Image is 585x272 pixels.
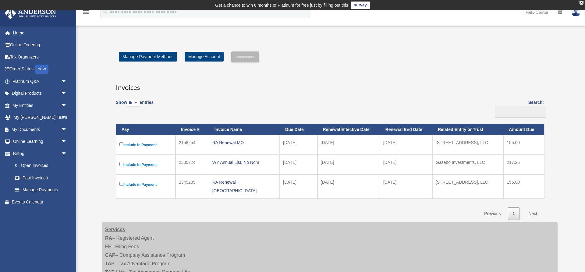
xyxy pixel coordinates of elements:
[175,155,209,175] td: 2300224
[175,175,209,198] td: 2345285
[503,155,544,175] td: 217.25
[280,175,317,198] td: [DATE]
[580,1,583,5] div: close
[4,136,76,148] a: Online Learningarrow_drop_down
[18,162,21,170] span: $
[503,135,544,155] td: 155.00
[35,65,48,74] div: NEW
[61,75,73,88] span: arrow_drop_down
[9,160,70,172] a: $Open Invoices
[524,207,542,220] a: Next
[432,155,503,175] td: Gazebo Investments, LLC
[119,162,123,166] input: Include in Payment
[119,182,123,186] input: Include in Payment
[317,135,380,155] td: [DATE]
[105,261,115,266] strong: TAP
[116,77,544,92] h3: Invoices
[61,99,73,112] span: arrow_drop_down
[212,158,276,167] div: WY Annual List, No Nom
[212,138,276,147] div: RA Renewal MO
[116,124,175,135] th: Pay: activate to sort column descending
[280,124,317,135] th: Due Date: activate to sort column ascending
[116,99,154,113] label: Show entries
[175,124,209,135] th: Invoice #: activate to sort column ascending
[212,178,276,195] div: RA Renewal [GEOGRAPHIC_DATA]
[380,124,432,135] th: Renewal End Date: activate to sort column ascending
[61,87,73,100] span: arrow_drop_down
[175,135,209,155] td: 2158254
[61,123,73,136] span: arrow_drop_down
[61,147,73,160] span: arrow_drop_down
[3,7,58,19] img: Anderson Advisors Platinum Portal
[503,124,544,135] th: Amount Due: activate to sort column ascending
[82,11,90,16] a: menu
[4,123,76,136] a: My Documentsarrow_drop_down
[493,99,544,118] label: Search:
[280,155,317,175] td: [DATE]
[105,244,111,249] strong: FF
[4,27,76,39] a: Home
[4,147,73,160] a: Billingarrow_drop_down
[127,100,140,107] select: Showentries
[508,207,519,220] a: 1
[432,175,503,198] td: [STREET_ADDRESS], LLC
[380,155,432,175] td: [DATE]
[119,52,177,62] a: Manage Payment Methods
[503,175,544,198] td: 155.00
[119,142,123,146] input: Include in Payment
[4,87,76,100] a: Digital Productsarrow_drop_down
[317,124,380,135] th: Renewal Effective Date: activate to sort column ascending
[351,2,370,9] a: survey
[119,141,172,149] label: Include in Payment
[571,8,580,16] img: User Pic
[61,136,73,148] span: arrow_drop_down
[9,184,73,196] a: Manage Payments
[82,9,90,16] i: menu
[105,253,115,258] strong: CAP
[317,175,380,198] td: [DATE]
[317,155,380,175] td: [DATE]
[9,172,73,184] a: Past Invoices
[119,161,172,168] label: Include in Payment
[215,2,348,9] div: Get a chance to win 6 months of Platinum for free just by filling out this
[4,111,76,124] a: My [PERSON_NAME] Teamarrow_drop_down
[61,111,73,124] span: arrow_drop_down
[209,124,280,135] th: Invoice Name: activate to sort column ascending
[185,52,224,62] a: Manage Account
[4,196,76,208] a: Events Calendar
[4,99,76,111] a: My Entitiesarrow_drop_down
[102,8,108,15] i: search
[480,207,505,220] a: Previous
[280,135,317,155] td: [DATE]
[105,227,125,232] strong: Services
[4,51,76,63] a: Tax Organizers
[380,135,432,155] td: [DATE]
[432,124,503,135] th: Related Entity or Trust: activate to sort column ascending
[105,235,112,241] strong: RA
[495,106,546,118] input: Search:
[432,135,503,155] td: [STREET_ADDRESS], LLC
[4,39,76,51] a: Online Ordering
[380,175,432,198] td: [DATE]
[119,181,172,188] label: Include in Payment
[4,63,76,76] a: Order StatusNEW
[4,75,76,87] a: Platinum Q&Aarrow_drop_down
